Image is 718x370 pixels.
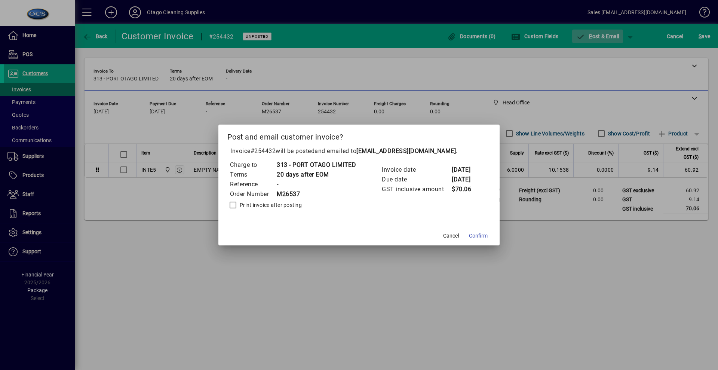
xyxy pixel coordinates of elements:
button: Cancel [439,229,463,242]
td: Invoice date [381,165,451,175]
span: and emailed to [314,147,456,155]
td: Terms [230,170,276,180]
td: M26537 [276,189,356,199]
td: 313 - PORT OTAGO LIMITED [276,160,356,170]
span: #254432 [251,147,276,155]
label: Print invoice after posting [238,201,302,209]
td: $70.06 [451,184,481,194]
td: Reference [230,180,276,189]
h2: Post and email customer invoice? [218,125,500,146]
p: Invoice will be posted . [227,147,491,156]
b: [EMAIL_ADDRESS][DOMAIN_NAME] [356,147,456,155]
td: [DATE] [451,165,481,175]
span: Cancel [443,232,459,240]
td: 20 days after EOM [276,170,356,180]
td: - [276,180,356,189]
td: [DATE] [451,175,481,184]
td: Order Number [230,189,276,199]
td: Due date [381,175,451,184]
td: GST inclusive amount [381,184,451,194]
td: Charge to [230,160,276,170]
button: Confirm [466,229,491,242]
span: Confirm [469,232,488,240]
